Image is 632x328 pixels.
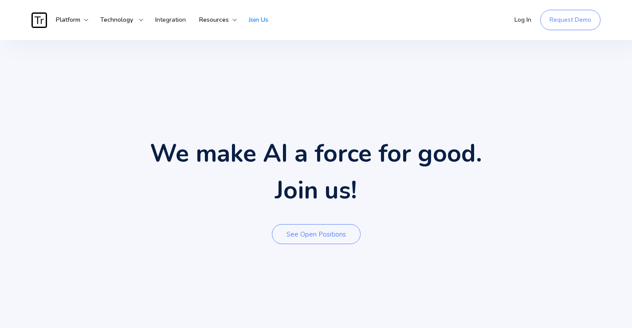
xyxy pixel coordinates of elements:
img: Traces Logo [31,12,47,28]
a: Integration [149,7,192,33]
div: Technology [94,7,144,33]
a: home [31,12,49,28]
a: Join Us [242,7,275,33]
strong: Technology [100,16,133,24]
strong: Platform [56,16,80,24]
strong: Resources [199,16,229,24]
div: Resources [192,7,238,33]
h1: We make AI a force for good. Join us! [150,135,482,209]
a: See open positions [272,224,361,244]
a: Log In [508,7,538,33]
a: Request Demo [540,10,601,30]
div: Platform [49,7,89,33]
